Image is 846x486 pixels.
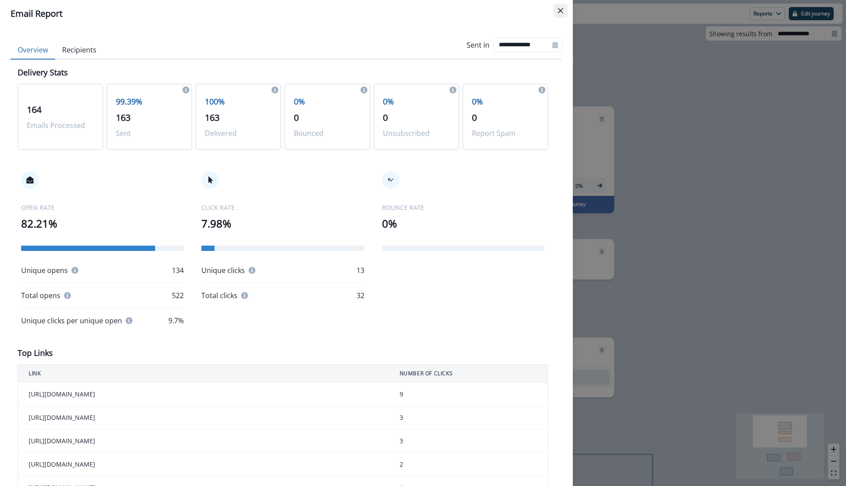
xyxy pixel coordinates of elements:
[27,120,94,131] p: Emails Processed
[467,40,490,50] p: Sent in
[18,67,68,79] p: Delivery Stats
[383,96,450,108] p: 0%
[21,203,184,212] p: OPEN RATE
[472,96,539,108] p: 0%
[172,265,184,276] p: 134
[389,453,548,476] td: 2
[116,128,183,138] p: Sent
[294,112,299,123] span: 0
[18,365,389,383] th: LINK
[205,112,219,123] span: 163
[55,41,104,60] button: Recipients
[389,365,548,383] th: NUMBER OF CLICKS
[382,216,545,232] p: 0%
[294,128,361,138] p: Bounced
[201,216,364,232] p: 7.98%
[116,112,130,123] span: 163
[18,453,389,476] td: [URL][DOMAIN_NAME]
[382,203,545,212] p: BOUNCE RATE
[11,41,55,60] button: Overview
[472,112,477,123] span: 0
[21,265,68,276] p: Unique opens
[116,96,183,108] p: 99.39%
[389,406,548,430] td: 3
[21,315,122,326] p: Unique clicks per unique open
[383,128,450,138] p: Unsubscribed
[18,347,53,359] p: Top Links
[18,406,389,430] td: [URL][DOMAIN_NAME]
[356,265,364,276] p: 13
[201,203,364,212] p: CLICK RATE
[18,430,389,453] td: [URL][DOMAIN_NAME]
[201,265,245,276] p: Unique clicks
[168,315,184,326] p: 9.7%
[18,383,389,406] td: [URL][DOMAIN_NAME]
[389,430,548,453] td: 3
[205,96,272,108] p: 100%
[201,290,237,301] p: Total clicks
[294,96,361,108] p: 0%
[389,383,548,406] td: 9
[21,290,60,301] p: Total opens
[27,104,41,116] span: 164
[11,7,562,20] div: Email Report
[205,128,272,138] p: Delivered
[172,290,184,301] p: 522
[553,4,568,18] button: Close
[356,290,364,301] p: 32
[383,112,388,123] span: 0
[472,128,539,138] p: Report Spam
[21,216,184,232] p: 82.21%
